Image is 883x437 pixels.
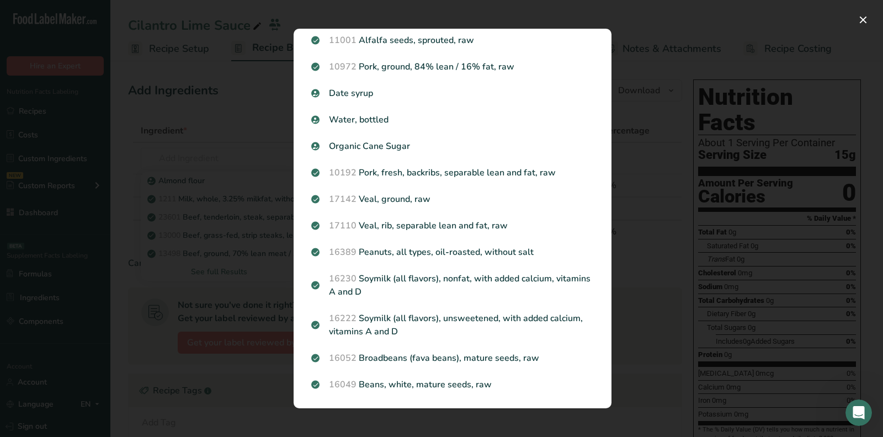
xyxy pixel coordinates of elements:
p: Beans, white, mature seeds, raw [311,378,594,391]
span: 16049 [329,379,357,391]
span: 16230 [329,273,357,285]
p: Soymilk (all flavors), nonfat, with added calcium, vitamins A and D [311,272,594,299]
span: 10972 [329,61,357,73]
span: 16052 [329,352,357,364]
p: Broadbeans (fava beans), mature seeds, raw [311,351,594,365]
span: 10192 [329,167,357,179]
span: 16389 [329,246,357,258]
span: 11001 [329,34,357,46]
p: Veal, ground, raw [311,193,594,206]
p: Organic Cane Sugar [311,140,594,153]
p: Date syrup [311,87,594,100]
p: Pork, ground, 84% lean / 16% fat, raw [311,60,594,73]
p: Peanuts, all types, oil-roasted, without salt [311,246,594,259]
p: Alfalfa seeds, sprouted, raw [311,34,594,47]
span: 16222 [329,312,357,324]
iframe: Intercom live chat [845,399,872,426]
p: Pork, fresh, backribs, separable lean and fat, raw [311,166,594,179]
span: 17110 [329,220,357,232]
p: Veal, rib, separable lean and fat, raw [311,219,594,232]
span: 17142 [329,193,357,205]
p: Soymilk (all flavors), unsweetened, with added calcium, vitamins A and D [311,312,594,338]
p: Water, bottled [311,113,594,126]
